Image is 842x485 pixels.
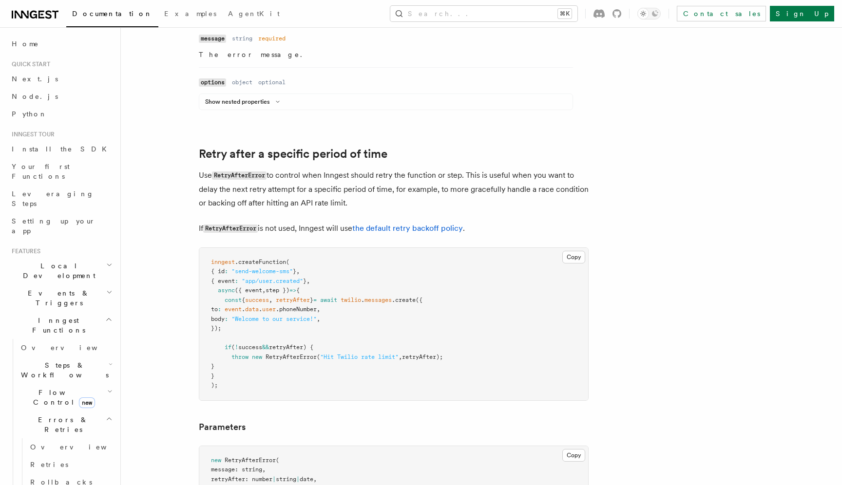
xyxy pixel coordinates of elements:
[416,297,422,303] span: ({
[558,9,572,19] kbd: ⌘K
[12,217,96,235] span: Setting up your app
[8,316,105,335] span: Inngest Functions
[199,420,246,434] a: Parameters
[225,344,231,351] span: if
[8,312,115,339] button: Inngest Functions
[245,297,269,303] span: success
[296,268,300,275] span: ,
[72,10,153,18] span: Documentation
[8,284,115,312] button: Events & Triggers
[276,297,310,303] span: retryAfter
[211,306,218,313] span: to
[26,438,115,456] a: Overview
[402,354,443,360] span: retryAfter);
[211,476,272,483] span: retryAfter: number
[8,261,106,280] span: Local Development
[17,356,115,384] button: Steps & Workflows
[272,476,276,483] span: |
[225,457,276,464] span: RetryAfterError
[770,6,834,21] a: Sign Up
[258,35,286,42] dd: required
[317,306,320,313] span: ,
[8,158,115,185] a: Your first Functions
[235,344,238,351] span: !
[211,268,225,275] span: { id
[306,278,310,284] span: ,
[8,105,115,123] a: Python
[8,140,115,158] a: Install the SDK
[211,259,235,265] span: inngest
[17,388,107,407] span: Flow Control
[317,354,320,360] span: (
[225,297,242,303] span: const
[269,297,272,303] span: ,
[232,78,252,86] dd: object
[392,297,416,303] span: .create
[218,287,235,294] span: async
[289,287,296,294] span: =>
[17,384,115,411] button: Flow Controlnew
[199,35,226,43] code: message
[296,476,300,483] span: |
[12,110,47,118] span: Python
[8,185,115,212] a: Leveraging Steps
[317,316,320,322] span: ,
[12,39,39,49] span: Home
[262,306,276,313] span: user
[320,354,399,360] span: "Hit Twilio rate limit"
[352,224,463,233] a: the default retry backoff policy
[211,325,221,332] span: });
[66,3,158,27] a: Documentation
[199,147,387,161] a: Retry after a specific period of time
[231,316,317,322] span: "Welcome to our service!"
[262,287,266,294] span: ,
[203,224,258,233] code: RetryAfterError
[164,10,216,18] span: Examples
[235,287,262,294] span: ({ event
[8,288,106,308] span: Events & Triggers
[211,316,225,322] span: body
[30,443,131,451] span: Overview
[158,3,222,26] a: Examples
[225,316,228,322] span: :
[231,354,249,360] span: throw
[235,259,286,265] span: .createFunction
[313,297,317,303] span: =
[293,268,296,275] span: }
[12,145,113,153] span: Install the SDK
[211,278,235,284] span: { event
[8,131,55,138] span: Inngest tour
[8,60,50,68] span: Quick start
[262,466,266,473] span: ,
[8,212,115,240] a: Setting up your app
[199,168,589,210] p: Use to control when Inngest should retry the function or step. This is useful when you want to de...
[17,360,109,380] span: Steps & Workflows
[199,50,573,59] p: The error message.
[266,354,317,360] span: RetryAfterError
[364,297,392,303] span: messages
[361,297,364,303] span: .
[269,344,313,351] span: retryAfter) {
[296,287,300,294] span: {
[225,306,242,313] span: event
[303,278,306,284] span: }
[235,278,238,284] span: :
[231,344,235,351] span: (
[562,449,585,462] button: Copy
[310,297,313,303] span: }
[300,476,313,483] span: date
[245,306,259,313] span: data
[258,78,286,86] dd: optional
[259,306,262,313] span: .
[30,461,68,468] span: Retries
[8,35,115,53] a: Home
[399,354,402,360] span: ,
[21,344,121,352] span: Overview
[211,466,262,473] span: message: string
[232,35,252,42] dd: string
[637,8,661,19] button: Toggle dark mode
[211,382,218,389] span: );
[276,457,279,464] span: (
[211,363,214,370] span: }
[390,6,577,21] button: Search...⌘K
